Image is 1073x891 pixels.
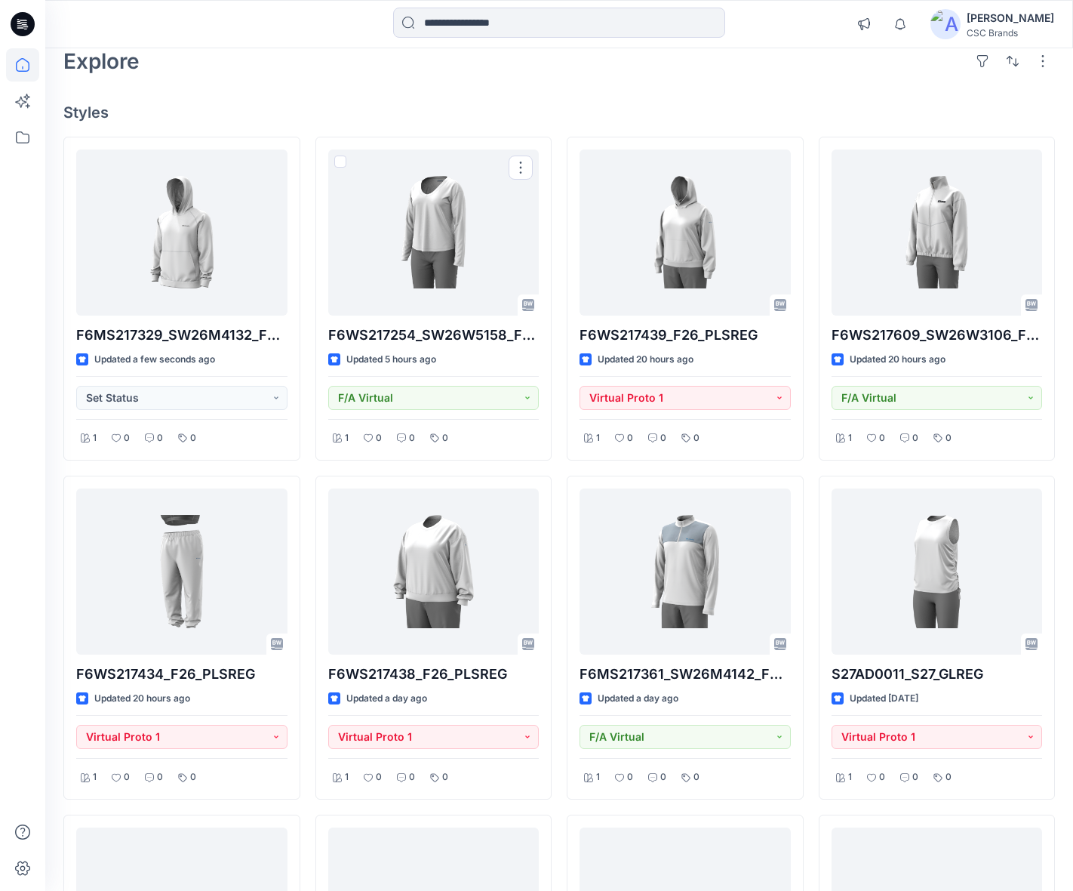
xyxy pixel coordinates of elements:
a: F6MS217329_SW26M4132_F26_GLREG [76,150,287,316]
div: [PERSON_NAME] [967,9,1054,27]
p: F6WS217439_F26_PLSREG [580,325,791,346]
a: F6WS217254_SW26W5158_F26_GLREG [328,150,540,316]
p: 1 [596,430,600,446]
p: 0 [945,769,952,785]
p: 0 [660,430,666,446]
p: 0 [190,430,196,446]
p: F6WS217609_SW26W3106_F26_GLREG [832,325,1043,346]
p: 0 [879,430,885,446]
a: F6WS217609_SW26W3106_F26_GLREG [832,150,1043,316]
p: 0 [912,769,918,785]
p: F6WS217254_SW26W5158_F26_GLREG [328,325,540,346]
p: 0 [945,430,952,446]
a: F6WS217439_F26_PLSREG [580,150,791,316]
p: 0 [912,430,918,446]
p: 0 [442,769,448,785]
p: 0 [376,430,382,446]
p: 0 [660,769,666,785]
p: Updated [DATE] [850,691,918,707]
p: 0 [627,769,633,785]
a: F6WS217434_F26_PLSREG [76,489,287,655]
p: 0 [157,430,163,446]
p: Updated a day ago [598,691,678,707]
p: 0 [157,769,163,785]
p: 0 [409,769,415,785]
p: Updated 20 hours ago [598,352,693,368]
p: 0 [442,430,448,446]
p: 1 [93,430,97,446]
a: F6MS217361_SW26M4142_F26_GLACT [580,489,791,655]
p: 0 [409,430,415,446]
p: F6WS217438_F26_PLSREG [328,664,540,685]
p: F6MS217361_SW26M4142_F26_GLACT [580,664,791,685]
img: avatar [930,9,961,39]
p: Updated 5 hours ago [346,352,436,368]
p: 1 [345,769,349,785]
p: 0 [190,769,196,785]
p: 0 [627,430,633,446]
h2: Explore [63,49,140,73]
p: 1 [848,769,852,785]
p: 1 [596,769,600,785]
p: Updated a day ago [346,691,427,707]
p: 0 [376,769,382,785]
a: F6WS217438_F26_PLSREG [328,489,540,655]
p: Updated 20 hours ago [94,691,190,707]
p: 0 [124,430,130,446]
p: 1 [345,430,349,446]
div: CSC Brands [967,27,1054,39]
h4: Styles [63,103,1055,122]
p: 1 [93,769,97,785]
p: S27AD0011_S27_GLREG [832,664,1043,685]
p: 0 [693,769,699,785]
p: 0 [124,769,130,785]
p: 0 [693,430,699,446]
p: F6MS217329_SW26M4132_F26_GLREG [76,325,287,346]
p: F6WS217434_F26_PLSREG [76,664,287,685]
p: 0 [879,769,885,785]
a: S27AD0011_S27_GLREG [832,489,1043,655]
p: 1 [848,430,852,446]
p: Updated a few seconds ago [94,352,215,368]
p: Updated 20 hours ago [850,352,945,368]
